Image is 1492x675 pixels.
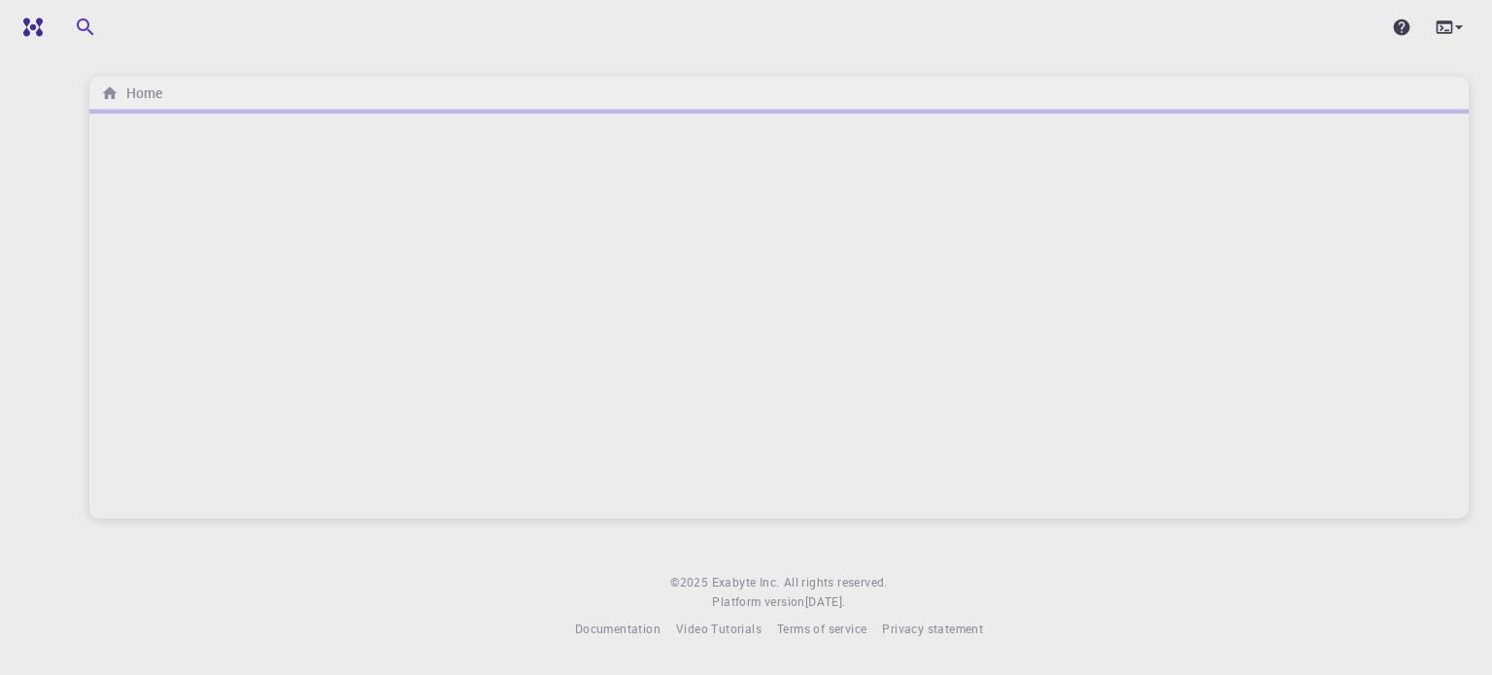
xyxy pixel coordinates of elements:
img: logo [16,17,43,37]
span: Privacy statement [882,621,983,636]
nav: breadcrumb [97,83,166,104]
a: Terms of service [777,620,866,639]
span: Exabyte Inc. [712,574,780,590]
span: © 2025 [670,573,711,592]
span: Documentation [575,621,661,636]
a: [DATE]. [805,592,846,612]
h6: Home [119,83,162,104]
a: Documentation [575,620,661,639]
span: Video Tutorials [676,621,762,636]
a: Video Tutorials [676,620,762,639]
span: Platform version [712,592,804,612]
a: Privacy statement [882,620,983,639]
span: Terms of service [777,621,866,636]
a: Exabyte Inc. [712,573,780,592]
span: [DATE] . [805,593,846,609]
span: All rights reserved. [784,573,888,592]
